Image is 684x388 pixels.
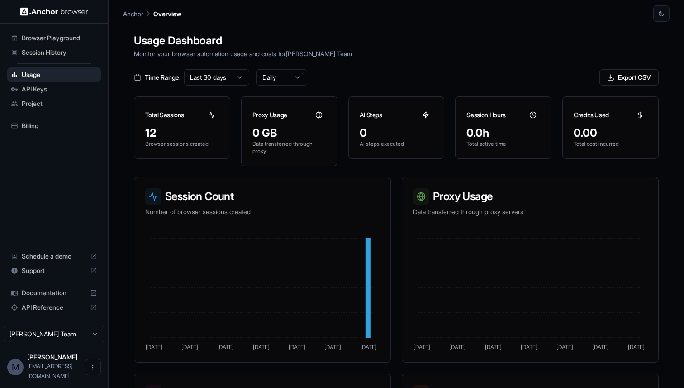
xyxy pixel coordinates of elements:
h3: Proxy Usage [252,110,287,120]
div: Browser Playground [7,31,101,45]
h3: Proxy Usage [413,188,647,205]
p: Browser sessions created [145,140,219,148]
span: API Keys [22,85,97,94]
p: Number of browser sessions created [145,207,380,216]
p: Anchor [123,9,143,19]
p: Monitor your browser automation usage and costs for [PERSON_NAME] Team [134,49,659,58]
span: Session History [22,48,97,57]
tspan: [DATE] [485,344,502,350]
div: API Keys [7,82,101,96]
tspan: [DATE] [556,344,573,350]
h3: Session Hours [466,110,505,120]
div: Schedule a demo [7,249,101,263]
span: Browser Playground [22,34,97,43]
tspan: [DATE] [521,344,537,350]
p: AI steps executed [360,140,433,148]
h3: Session Count [145,188,380,205]
p: Total active time [466,140,540,148]
p: Data transferred through proxy servers [413,207,647,216]
div: Documentation [7,286,101,300]
span: API Reference [22,303,86,312]
div: 12 [145,126,219,140]
span: Documentation [22,288,86,297]
div: Usage [7,67,101,82]
div: Billing [7,119,101,133]
div: API Reference [7,300,101,315]
span: Usage [22,70,97,79]
p: Overview [153,9,181,19]
tspan: [DATE] [628,344,645,350]
tspan: [DATE] [324,344,341,350]
div: 0 [360,126,433,140]
tspan: [DATE] [217,344,234,350]
button: Open menu [85,359,101,375]
h3: Total Sessions [145,110,184,120]
tspan: [DATE] [253,344,270,350]
span: Billing [22,121,97,130]
tspan: [DATE] [360,344,377,350]
div: M [7,359,24,375]
div: Support [7,263,101,278]
nav: breadcrumb [123,9,181,19]
span: Support [22,266,86,275]
div: Session History [7,45,101,60]
div: 0.00 [574,126,647,140]
p: Data transferred through proxy [252,140,326,155]
span: Project [22,99,97,108]
div: Project [7,96,101,111]
span: Schedule a demo [22,252,86,261]
tspan: [DATE] [413,344,430,350]
span: Marton Wernigg [27,353,78,361]
div: 0.0h [466,126,540,140]
h3: AI Steps [360,110,382,120]
p: Total cost incurred [574,140,647,148]
img: Anchor Logo [20,7,88,16]
tspan: [DATE] [289,344,305,350]
span: marton@craft.do [27,363,73,379]
h3: Credits Used [574,110,609,120]
tspan: [DATE] [592,344,609,350]
div: 0 GB [252,126,326,140]
tspan: [DATE] [449,344,466,350]
h1: Usage Dashboard [134,33,659,49]
button: Export CSV [599,69,659,86]
tspan: [DATE] [181,344,198,350]
span: Time Range: [145,73,180,82]
tspan: [DATE] [146,344,162,350]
